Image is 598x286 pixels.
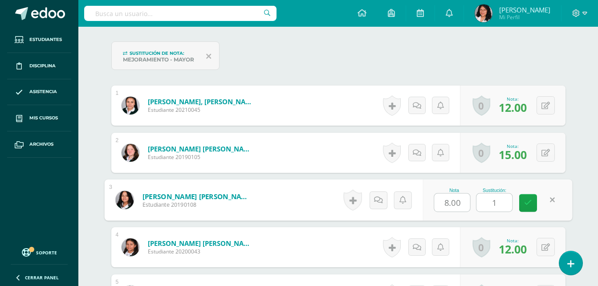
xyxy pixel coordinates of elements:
span: 12.00 [499,100,527,115]
a: 0 [472,237,490,257]
input: 0-20.0 [434,194,470,212]
span: Estudiante 20190105 [148,153,255,161]
div: Nota: [499,237,527,244]
div: Nota [434,188,474,193]
div: Nota: [499,96,527,102]
span: [PERSON_NAME] [499,5,550,14]
a: Mis cursos [7,105,71,131]
input: Busca un usuario... [84,6,277,21]
span: Mi Perfil [499,13,550,21]
span: 12.00 [499,241,527,257]
span: Sustitución de nota: [130,50,184,56]
span: Cerrar panel [25,274,59,281]
a: Disciplina [7,53,71,79]
span: Estudiante 20190108 [142,201,252,209]
span: Estudiante 20210045 [148,106,255,114]
a: 0 [472,95,490,116]
a: [PERSON_NAME], [PERSON_NAME] [148,97,255,106]
div: Nota: [499,143,527,149]
a: Soporte [11,246,68,258]
a: [PERSON_NAME] [PERSON_NAME] [148,239,255,248]
span: Asistencia [29,88,57,95]
img: e671a9e9792fca21e69a7becbbffc8e1.png [122,144,139,162]
span: Archivos [29,141,53,148]
input: 0-20.0 [476,194,512,212]
img: 6c4ed624df2ef078b3316a21fee1d7c6.png [475,4,492,22]
span: Soporte [36,249,57,256]
span: Estudiantes [29,36,62,43]
span: 15.00 [499,147,527,162]
a: Archivos [7,131,71,158]
a: Estudiantes [7,27,71,53]
img: 47aa7f4c94c434f9e591e0c5e77fa961.png [115,191,134,209]
div: Sustitución: [476,188,513,193]
span: Estudiante 20200043 [148,248,255,255]
div: Mejoramiento - Mayor [123,56,199,63]
span: Disciplina [29,62,56,69]
a: Asistencia [7,79,71,106]
a: 0 [472,143,490,163]
a: [PERSON_NAME] [PERSON_NAME] [148,144,255,153]
a: [PERSON_NAME] [PERSON_NAME] [142,192,252,201]
span: Mis cursos [29,114,58,122]
img: a8fe5742c21503803ecf266b27273f10.png [122,97,139,114]
img: cf5b96ef261d72ca4f47520206003af5.png [122,238,139,256]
